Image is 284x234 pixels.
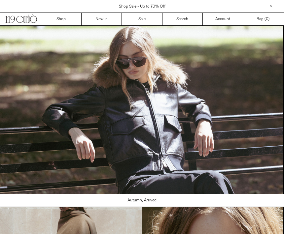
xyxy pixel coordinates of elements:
span: ) [266,16,269,22]
a: Shop [41,13,82,25]
a: Search [162,13,203,25]
a: Bag () [243,13,283,25]
a: Autumn, Arrived [0,194,284,207]
span: 0 [266,16,268,22]
a: Shop Sale - Up to 70% Off [119,4,165,9]
a: Sale [122,13,162,25]
a: New In [82,13,122,25]
a: Account [203,13,243,25]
